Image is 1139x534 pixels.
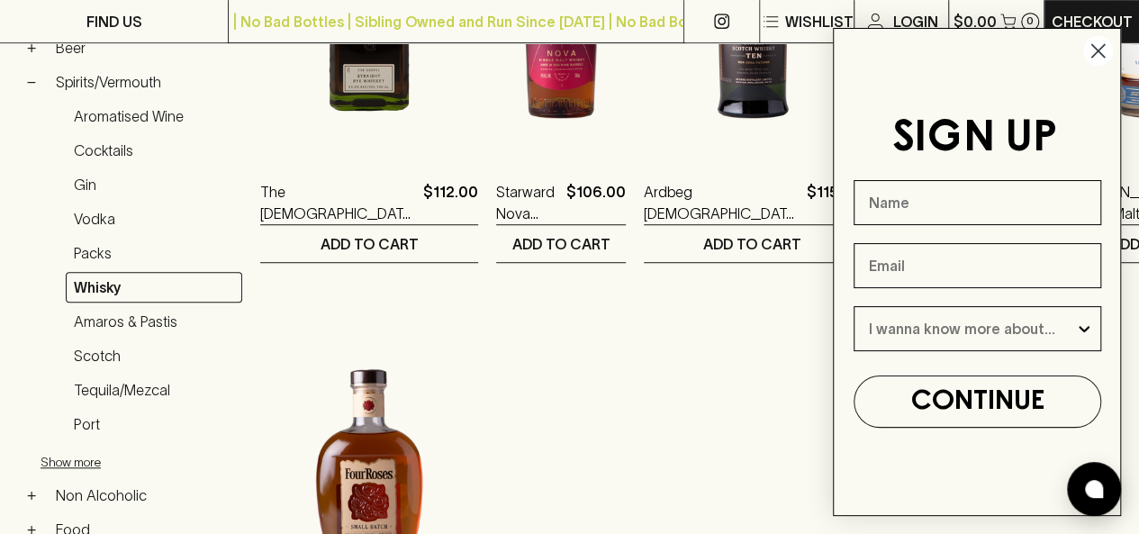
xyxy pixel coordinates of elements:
button: ADD TO CART [260,225,478,262]
img: bubble-icon [1085,480,1103,498]
input: Name [854,180,1101,225]
p: $115.00 [807,181,861,224]
a: Cocktails [66,135,242,166]
button: Show more [41,443,276,480]
a: The [DEMOGRAPHIC_DATA] Straight Rye Whiskey [260,181,416,224]
a: Spirits/Vermouth [48,67,242,97]
p: FIND US [86,11,142,32]
button: + [23,486,41,504]
p: Wishlist [785,11,854,32]
p: ADD TO CART [703,233,801,255]
a: Port [66,409,242,439]
a: Gin [66,169,242,200]
a: Tequila/Mezcal [66,375,242,405]
button: − [23,73,41,91]
span: SIGN UP [892,118,1057,159]
button: Close dialog [1082,35,1114,67]
p: ADD TO CART [512,233,610,255]
input: Email [854,243,1101,288]
button: + [23,39,41,57]
a: Aromatised Wine [66,101,242,131]
button: ADD TO CART [496,225,626,262]
a: Vodka [66,204,242,234]
a: Scotch [66,340,242,371]
button: ADD TO CART [644,225,861,262]
input: I wanna know more about... [869,307,1075,350]
a: Ardbeg [DEMOGRAPHIC_DATA] Islay Single Malt Scotch Whisky [644,181,800,224]
p: $106.00 [566,181,626,224]
p: $112.00 [423,181,478,224]
button: Show Options [1075,307,1093,350]
button: CONTINUE [854,376,1101,428]
a: Amaros & Pastis [66,306,242,337]
p: ADD TO CART [321,233,419,255]
a: Packs [66,238,242,268]
a: Beer [48,32,242,63]
a: Non Alcoholic [48,480,242,511]
a: Whisky [66,272,242,303]
a: Starward Nova Single Malt Australian Whisky [496,181,559,224]
div: FLYOUT Form [815,10,1139,534]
